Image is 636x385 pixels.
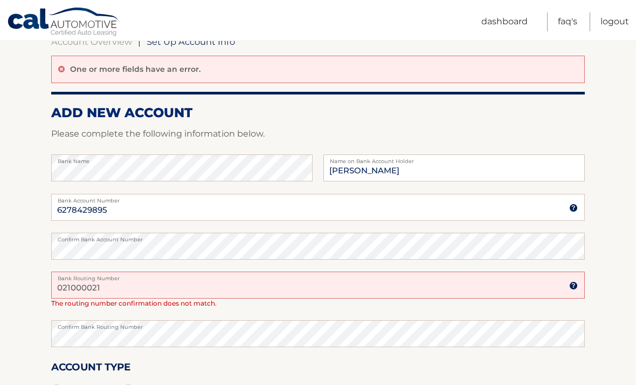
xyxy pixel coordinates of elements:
input: Bank Account Number [51,194,585,221]
label: Bank Account Number [51,194,585,202]
input: Bank Routing Number [51,272,585,299]
label: Confirm Bank Account Number [51,233,585,241]
h2: ADD NEW ACCOUNT [51,105,585,121]
label: Bank Routing Number [51,272,585,280]
input: Name on Account (Account Holder Name) [323,154,585,181]
label: Account Type [51,359,130,379]
label: Bank Name [51,154,313,163]
span: | [138,36,141,47]
img: tooltip.svg [569,281,578,290]
a: Account Overview [51,36,132,47]
a: Dashboard [481,12,528,31]
label: Name on Bank Account Holder [323,154,585,163]
label: Confirm Bank Routing Number [51,320,585,329]
span: The routing number confirmation does not match. [51,299,217,307]
span: Set Up Account Info [147,36,235,47]
a: Logout [600,12,629,31]
img: tooltip.svg [569,204,578,212]
p: Please complete the following information below. [51,126,585,141]
a: FAQ's [558,12,577,31]
p: One or more fields have an error. [70,64,201,74]
a: Cal Automotive [7,7,120,38]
